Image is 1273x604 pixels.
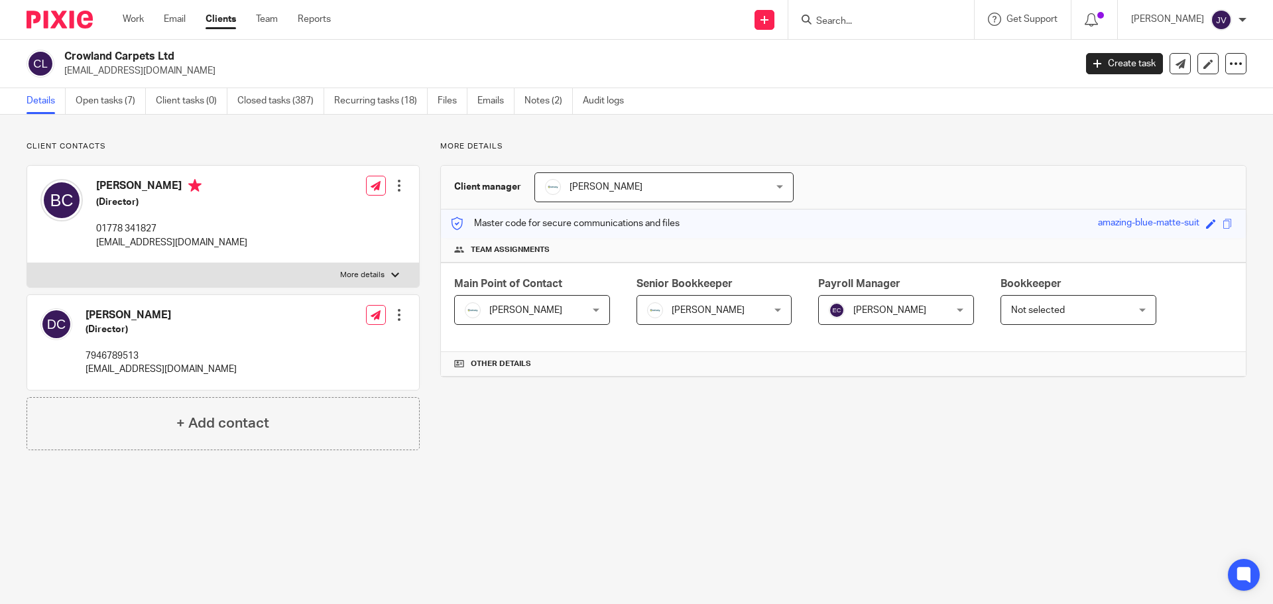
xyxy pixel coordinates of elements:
span: Other details [471,359,531,369]
h3: Client manager [454,180,521,194]
img: Infinity%20Logo%20with%20Whitespace%20.png [647,302,663,318]
p: [EMAIL_ADDRESS][DOMAIN_NAME] [96,236,247,249]
img: Pixie [27,11,93,29]
h4: [PERSON_NAME] [86,308,237,322]
a: Work [123,13,144,26]
a: Clients [206,13,236,26]
a: Emails [477,88,515,114]
a: Files [438,88,467,114]
p: [EMAIL_ADDRESS][DOMAIN_NAME] [64,64,1066,78]
a: Reports [298,13,331,26]
a: Client tasks (0) [156,88,227,114]
a: Audit logs [583,88,634,114]
img: svg%3E [40,308,72,340]
p: Master code for secure communications and files [451,217,680,230]
p: More details [440,141,1246,152]
span: Payroll Manager [818,278,900,289]
a: Closed tasks (387) [237,88,324,114]
span: Not selected [1011,306,1065,315]
span: [PERSON_NAME] [672,306,745,315]
input: Search [815,16,934,28]
span: [PERSON_NAME] [489,306,562,315]
p: Client contacts [27,141,420,152]
span: Bookkeeper [1000,278,1061,289]
h5: (Director) [86,323,237,336]
a: Team [256,13,278,26]
p: [EMAIL_ADDRESS][DOMAIN_NAME] [86,363,237,376]
img: Infinity%20Logo%20with%20Whitespace%20.png [545,179,561,195]
img: Infinity%20Logo%20with%20Whitespace%20.png [465,302,481,318]
p: 01778 341827 [96,222,247,235]
i: Primary [188,179,202,192]
h4: + Add contact [176,413,269,434]
h5: (Director) [96,196,247,209]
p: [PERSON_NAME] [1131,13,1204,26]
a: Open tasks (7) [76,88,146,114]
img: svg%3E [40,179,83,221]
p: 7946789513 [86,349,237,363]
p: More details [340,270,385,280]
a: Create task [1086,53,1163,74]
span: Senior Bookkeeper [636,278,733,289]
img: svg%3E [1211,9,1232,30]
span: Team assignments [471,245,550,255]
h4: [PERSON_NAME] [96,179,247,196]
span: Get Support [1006,15,1058,24]
img: svg%3E [27,50,54,78]
a: Details [27,88,66,114]
span: Main Point of Contact [454,278,562,289]
a: Recurring tasks (18) [334,88,428,114]
h2: Crowland Carpets Ltd [64,50,866,64]
span: [PERSON_NAME] [853,306,926,315]
a: Notes (2) [524,88,573,114]
div: amazing-blue-matte-suit [1098,216,1199,231]
img: svg%3E [829,302,845,318]
span: [PERSON_NAME] [570,182,642,192]
a: Email [164,13,186,26]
